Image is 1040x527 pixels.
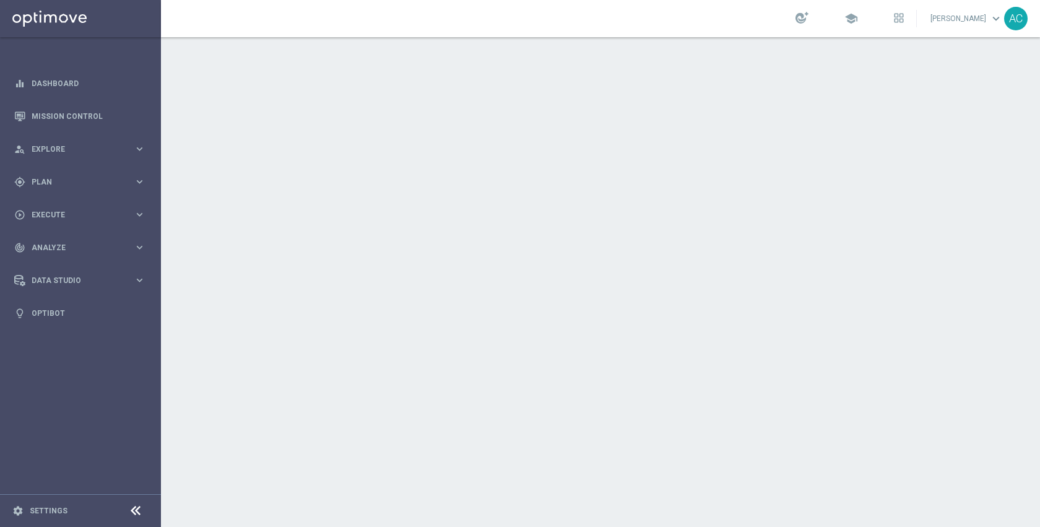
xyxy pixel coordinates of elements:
div: Plan [14,176,134,188]
i: person_search [14,144,25,155]
i: lightbulb [14,308,25,319]
a: [PERSON_NAME]keyboard_arrow_down [929,9,1004,28]
span: keyboard_arrow_down [989,12,1003,25]
a: Mission Control [32,100,145,133]
div: Analyze [14,242,134,253]
i: gps_fixed [14,176,25,188]
span: school [844,12,858,25]
div: Explore [14,144,134,155]
button: person_search Explore keyboard_arrow_right [14,144,146,154]
div: Optibot [14,297,145,329]
div: Mission Control [14,100,145,133]
span: Explore [32,146,134,153]
i: keyboard_arrow_right [134,143,145,155]
div: AC [1004,7,1028,30]
i: play_circle_outline [14,209,25,220]
button: lightbulb Optibot [14,308,146,318]
span: Data Studio [32,277,134,284]
span: Analyze [32,244,134,251]
i: keyboard_arrow_right [134,274,145,286]
span: Execute [32,211,134,219]
a: Optibot [32,297,145,329]
a: Settings [30,507,67,515]
button: equalizer Dashboard [14,79,146,89]
button: Mission Control [14,111,146,121]
i: equalizer [14,78,25,89]
div: Execute [14,209,134,220]
i: keyboard_arrow_right [134,209,145,220]
i: settings [12,505,24,516]
a: Dashboard [32,67,145,100]
i: keyboard_arrow_right [134,176,145,188]
span: Plan [32,178,134,186]
button: play_circle_outline Execute keyboard_arrow_right [14,210,146,220]
i: keyboard_arrow_right [134,242,145,253]
i: track_changes [14,242,25,253]
div: Dashboard [14,67,145,100]
button: track_changes Analyze keyboard_arrow_right [14,243,146,253]
button: gps_fixed Plan keyboard_arrow_right [14,177,146,187]
button: Data Studio keyboard_arrow_right [14,276,146,285]
div: Data Studio [14,275,134,286]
